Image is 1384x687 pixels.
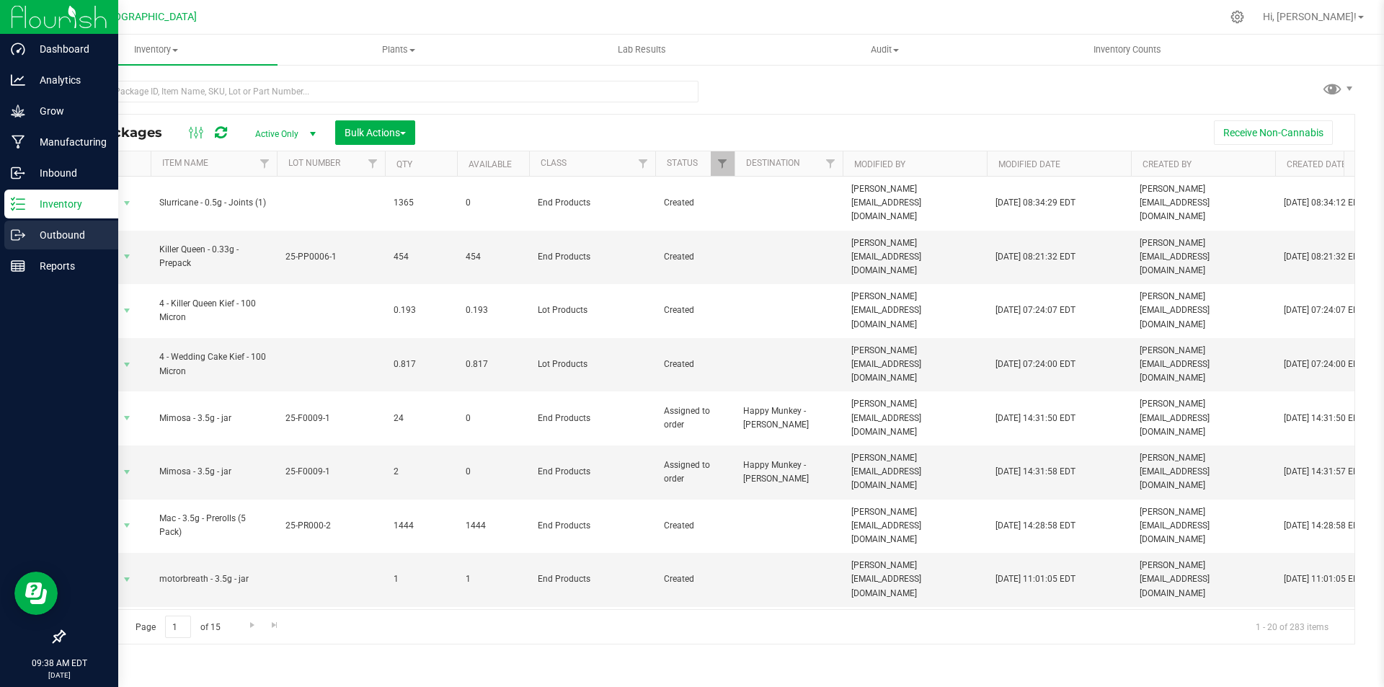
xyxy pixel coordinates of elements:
span: Created [664,303,726,317]
p: Reports [25,257,112,275]
span: Lot Products [538,358,647,371]
a: Class [541,158,567,168]
inline-svg: Manufacturing [11,135,25,149]
span: select [118,408,136,428]
inline-svg: Inbound [11,166,25,180]
a: Qty [396,159,412,169]
span: [DATE] 11:01:05 EDT [995,572,1075,586]
span: Mac - 3.5g - Prerolls (5 Pack) [159,512,268,539]
span: Happy Munkey - [PERSON_NAME] [743,404,834,432]
span: 0.817 [466,358,520,371]
span: Created [664,196,726,210]
span: [PERSON_NAME][EMAIL_ADDRESS][DOMAIN_NAME] [851,290,978,332]
span: 0 [466,196,520,210]
span: 0.193 [466,303,520,317]
span: 0.817 [394,358,448,371]
p: Analytics [25,71,112,89]
span: End Products [538,250,647,264]
inline-svg: Outbound [11,228,25,242]
span: 454 [466,250,520,264]
p: Grow [25,102,112,120]
button: Receive Non-Cannabis [1214,120,1333,145]
span: Plants [278,43,520,56]
a: Plants [278,35,520,65]
p: Manufacturing [25,133,112,151]
a: Filter [631,151,655,176]
inline-svg: Inventory [11,197,25,211]
span: [PERSON_NAME][EMAIL_ADDRESS][DOMAIN_NAME] [851,451,978,493]
a: Modified Date [998,159,1060,169]
span: [DATE] 07:24:07 EDT [1284,303,1364,317]
input: Search Package ID, Item Name, SKU, Lot or Part Number... [63,81,698,102]
span: End Products [538,412,647,425]
span: Inventory Counts [1074,43,1181,56]
a: Lab Results [520,35,763,65]
span: Assigned to order [664,404,726,432]
a: Available [469,159,512,169]
span: Mimosa - 3.5g - jar [159,412,268,425]
span: [DATE] 14:31:58 EDT [995,465,1075,479]
span: [PERSON_NAME][EMAIL_ADDRESS][DOMAIN_NAME] [851,505,978,547]
span: Happy Munkey - [PERSON_NAME] [743,458,834,486]
div: Manage settings [1228,10,1246,24]
span: 25-F0009-1 [285,465,376,479]
p: Outbound [25,226,112,244]
span: [DATE] 14:31:50 EDT [1284,412,1364,425]
span: [GEOGRAPHIC_DATA] [98,11,197,23]
span: select [118,462,136,482]
span: Created [664,572,726,586]
span: select [118,193,136,213]
a: Audit [763,35,1006,65]
span: 1365 [394,196,448,210]
span: Killer Queen - 0.33g - Prepack [159,243,268,270]
a: Inventory Counts [1006,35,1249,65]
a: Modified By [854,159,905,169]
span: 25-PP0006-1 [285,250,376,264]
span: Hi, [PERSON_NAME]! [1263,11,1357,22]
span: [PERSON_NAME][EMAIL_ADDRESS][DOMAIN_NAME] [1140,397,1267,439]
input: 1 [165,616,191,638]
inline-svg: Dashboard [11,42,25,56]
button: Bulk Actions [335,120,415,145]
span: Created [664,358,726,371]
span: [PERSON_NAME][EMAIL_ADDRESS][DOMAIN_NAME] [1140,182,1267,224]
span: [DATE] 07:24:07 EDT [995,303,1075,317]
p: [DATE] [6,670,112,681]
span: [PERSON_NAME][EMAIL_ADDRESS][DOMAIN_NAME] [1140,505,1267,547]
a: Destination [746,158,800,168]
inline-svg: Grow [11,104,25,118]
span: 0 [466,412,520,425]
a: Status [667,158,698,168]
span: [DATE] 14:31:50 EDT [995,412,1075,425]
span: 25-PR000-2 [285,519,376,533]
span: [PERSON_NAME][EMAIL_ADDRESS][DOMAIN_NAME] [1140,451,1267,493]
span: [DATE] 14:28:58 EDT [1284,519,1364,533]
a: Created Date [1287,159,1347,169]
span: Mimosa - 3.5g - jar [159,465,268,479]
a: Lot Number [288,158,340,168]
span: Audit [764,43,1006,56]
span: 1444 [394,519,448,533]
span: select [118,247,136,267]
span: select [118,569,136,590]
span: 454 [394,250,448,264]
span: select [118,355,136,375]
inline-svg: Reports [11,259,25,273]
span: [PERSON_NAME][EMAIL_ADDRESS][DOMAIN_NAME] [1140,236,1267,278]
span: [DATE] 14:31:57 EDT [1284,465,1364,479]
inline-svg: Analytics [11,73,25,87]
span: Assigned to order [664,458,726,486]
a: Filter [819,151,843,176]
span: Inventory [35,43,278,56]
span: [DATE] 07:24:00 EDT [995,358,1075,371]
span: 1 - 20 of 283 items [1244,616,1340,637]
span: 0.193 [394,303,448,317]
iframe: Resource center [14,572,58,615]
span: End Products [538,519,647,533]
span: 4 - Killer Queen Kief - 100 Micron [159,297,268,324]
span: select [118,301,136,321]
span: End Products [538,572,647,586]
span: [DATE] 11:01:05 EDT [1284,572,1364,586]
span: Bulk Actions [345,127,406,138]
p: Inventory [25,195,112,213]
